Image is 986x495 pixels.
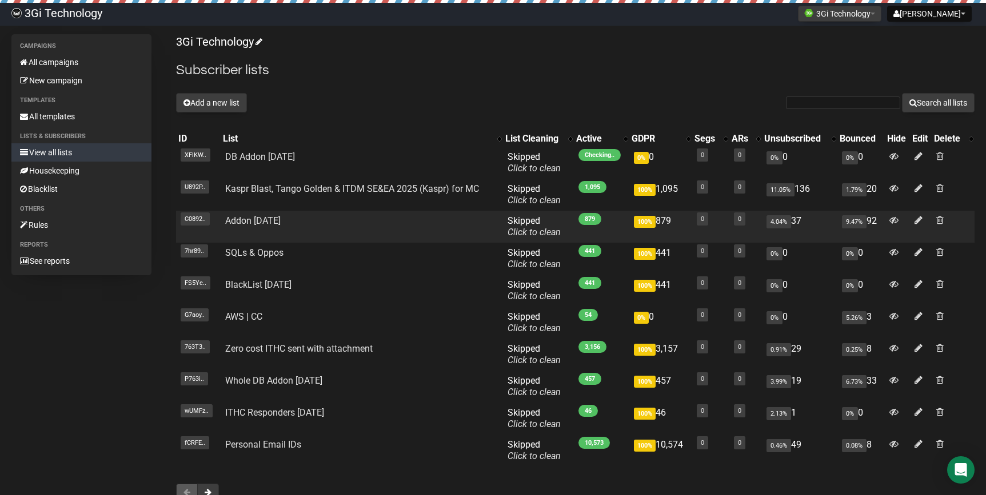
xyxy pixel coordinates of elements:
span: 100% [634,440,656,452]
a: 0 [738,151,741,159]
a: 0 [701,439,704,446]
td: 0 [629,307,692,339]
span: 0% [767,279,783,292]
a: 0 [701,247,704,255]
td: 0 [629,147,692,179]
div: Edit [912,133,929,144]
div: ARs [732,133,751,144]
div: Segs [694,133,718,144]
th: Delete: No sort applied, activate to apply an ascending sort [932,131,975,147]
a: DB Addon [DATE] [225,151,295,162]
span: Skipped [508,247,561,269]
span: 441 [578,245,601,257]
div: GDPR [632,133,681,144]
td: 46 [629,403,692,434]
span: 0.25% [842,343,867,356]
span: C0892.. [181,212,210,226]
span: G7aoy.. [181,308,209,321]
a: See reports [11,252,151,270]
a: 0 [738,279,741,287]
td: 10,574 [629,434,692,466]
a: 0 [701,311,704,319]
div: List [223,133,492,144]
td: 33 [837,371,885,403]
td: 0 [762,275,837,307]
th: Bounced: No sort applied, sorting is disabled [837,131,885,147]
span: 100% [634,248,656,260]
img: 1.png [804,9,813,18]
img: 4201c117bde267367e2074cdc52732f5 [11,8,22,18]
a: Click to clean [508,418,561,429]
a: 0 [738,311,741,319]
th: Unsubscribed: No sort applied, activate to apply an ascending sort [762,131,837,147]
a: 0 [701,183,704,191]
td: 19 [762,371,837,403]
a: 0 [701,215,704,223]
a: 0 [701,279,704,287]
span: 0% [842,279,858,292]
a: Whole DB Addon [DATE] [225,375,322,386]
span: 0% [634,312,649,324]
th: ARs: No sort applied, activate to apply an ascending sort [729,131,762,147]
span: fCRFE.. [181,436,209,449]
span: FS5Ye.. [181,276,210,289]
span: Checking.. [578,149,621,161]
span: 457 [578,373,601,385]
td: 20 [837,179,885,211]
span: 7hr89.. [181,244,208,257]
div: Bounced [840,133,883,144]
a: Zero cost ITHC sent with attachment [225,343,373,354]
span: 5.26% [842,311,867,324]
span: U892P.. [181,180,209,194]
a: 0 [738,439,741,446]
th: Active: No sort applied, activate to apply an ascending sort [574,131,629,147]
a: Blacklist [11,180,151,198]
span: 0% [634,152,649,164]
td: 0 [762,147,837,179]
span: Skipped [508,375,561,397]
li: Reports [11,238,151,252]
span: 441 [578,277,601,289]
span: 100% [634,376,656,388]
a: Click to clean [508,227,561,238]
span: 2.13% [767,407,791,420]
th: Hide: No sort applied, sorting is disabled [885,131,910,147]
div: Unsubscribed [764,133,826,144]
a: 3Gi Technology [176,35,261,49]
span: 6.73% [842,375,867,388]
span: Skipped [508,183,561,206]
span: Skipped [508,279,561,301]
div: Delete [934,133,963,144]
a: Personal Email IDs [225,439,301,450]
span: Skipped [508,439,561,461]
h2: Subscriber lists [176,60,975,81]
td: 3,157 [629,339,692,371]
th: Segs: No sort applied, activate to apply an ascending sort [692,131,729,147]
span: 3.99% [767,375,791,388]
span: 100% [634,184,656,196]
button: Add a new list [176,93,247,112]
td: 457 [629,371,692,403]
td: 441 [629,243,692,275]
a: AWS | CC [225,311,262,322]
a: All templates [11,107,151,126]
a: Click to clean [508,291,561,301]
li: Others [11,202,151,216]
a: 0 [738,375,741,383]
li: Lists & subscribers [11,130,151,143]
span: 3,156 [578,341,606,353]
a: Addon [DATE] [225,215,281,226]
span: 1,095 [578,181,606,193]
a: 0 [738,247,741,255]
div: ID [178,133,218,144]
span: 0.08% [842,439,867,452]
li: Templates [11,94,151,107]
button: 3Gi Technology [798,6,881,22]
td: 0 [837,147,885,179]
span: 0.46% [767,439,791,452]
span: 0.91% [767,343,791,356]
span: 10,573 [578,437,610,449]
td: 8 [837,339,885,371]
td: 0 [762,307,837,339]
span: 100% [634,408,656,420]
